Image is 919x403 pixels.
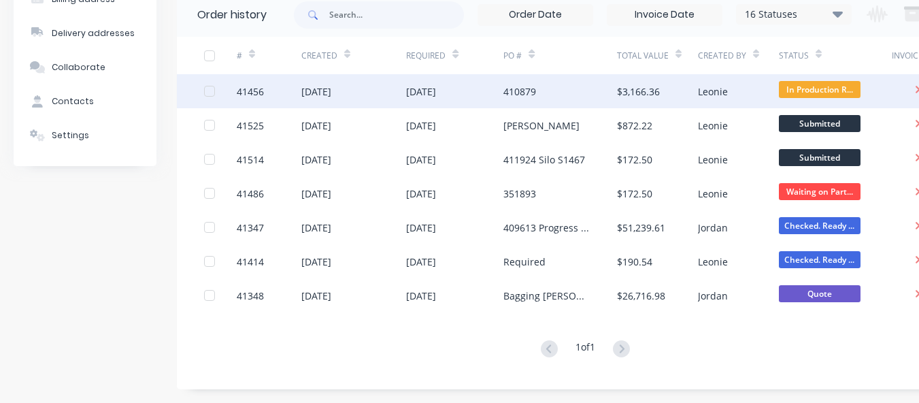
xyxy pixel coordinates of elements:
[197,7,267,23] div: Order history
[406,187,436,201] div: [DATE]
[779,251,860,268] span: Checked. Ready ...
[779,149,860,166] span: Submitted
[698,289,728,303] div: Jordan
[503,187,536,201] div: 351893
[779,183,860,200] span: Waiting on Part...
[237,255,264,269] div: 41414
[14,16,156,50] button: Delivery addresses
[503,221,590,235] div: 409613 Progress Claim 410759 - Remainder of job
[503,289,590,303] div: Bagging [PERSON_NAME] Relocation
[406,221,436,235] div: [DATE]
[237,289,264,303] div: 41348
[617,37,698,74] div: Total Value
[301,84,331,99] div: [DATE]
[503,118,580,133] div: [PERSON_NAME]
[617,50,669,62] div: Total Value
[406,84,436,99] div: [DATE]
[698,118,728,133] div: Leonie
[237,50,242,62] div: #
[698,84,728,99] div: Leonie
[301,50,337,62] div: Created
[779,50,809,62] div: Status
[406,255,436,269] div: [DATE]
[503,84,536,99] div: 410879
[52,95,94,108] div: Contacts
[698,221,728,235] div: Jordan
[237,118,264,133] div: 41525
[301,255,331,269] div: [DATE]
[237,221,264,235] div: 41347
[406,118,436,133] div: [DATE]
[52,61,105,74] div: Collaborate
[779,37,892,74] div: Status
[237,84,264,99] div: 41456
[301,187,331,201] div: [DATE]
[698,255,728,269] div: Leonie
[779,81,860,98] span: In Production R...
[301,118,331,133] div: [DATE]
[237,187,264,201] div: 41486
[503,50,522,62] div: PO #
[607,5,722,25] input: Invoice Date
[575,340,595,359] div: 1 of 1
[14,50,156,84] button: Collaborate
[406,37,503,74] div: Required
[14,84,156,118] button: Contacts
[301,152,331,167] div: [DATE]
[617,152,652,167] div: $172.50
[478,5,592,25] input: Order Date
[237,37,301,74] div: #
[698,50,746,62] div: Created By
[617,84,660,99] div: $3,166.36
[329,1,464,29] input: Search...
[698,37,779,74] div: Created By
[14,118,156,152] button: Settings
[617,221,665,235] div: $51,239.61
[237,152,264,167] div: 41514
[779,115,860,132] span: Submitted
[617,289,665,303] div: $26,716.98
[301,221,331,235] div: [DATE]
[52,27,135,39] div: Delivery addresses
[617,187,652,201] div: $172.50
[779,217,860,234] span: Checked. Ready ...
[617,255,652,269] div: $190.54
[503,255,546,269] div: Required
[52,129,89,142] div: Settings
[503,37,617,74] div: PO #
[617,118,652,133] div: $872.22
[406,152,436,167] div: [DATE]
[779,285,860,302] span: Quote
[737,7,851,22] div: 16 Statuses
[301,37,407,74] div: Created
[698,187,728,201] div: Leonie
[698,152,728,167] div: Leonie
[406,50,446,62] div: Required
[406,289,436,303] div: [DATE]
[301,289,331,303] div: [DATE]
[503,152,585,167] div: 411924 Silo S1467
